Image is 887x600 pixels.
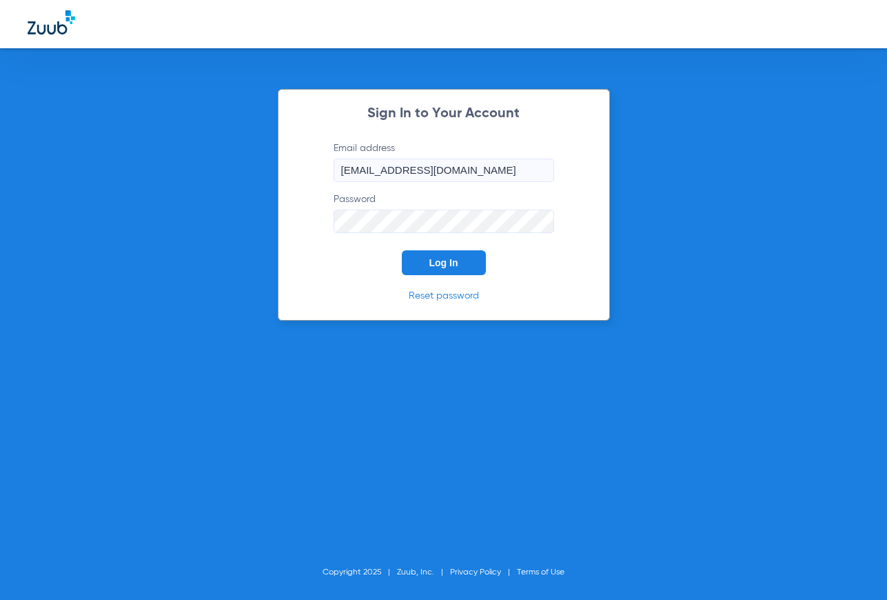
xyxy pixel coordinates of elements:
[450,568,501,577] a: Privacy Policy
[334,159,554,182] input: Email address
[397,566,450,579] li: Zuub, Inc.
[28,10,75,34] img: Zuub Logo
[409,291,479,301] a: Reset password
[323,566,397,579] li: Copyright 2025
[313,107,575,121] h2: Sign In to Your Account
[429,257,458,268] span: Log In
[334,192,554,233] label: Password
[334,141,554,182] label: Email address
[334,210,554,233] input: Password
[517,568,564,577] a: Terms of Use
[402,250,486,275] button: Log In
[818,534,887,600] iframe: Chat Widget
